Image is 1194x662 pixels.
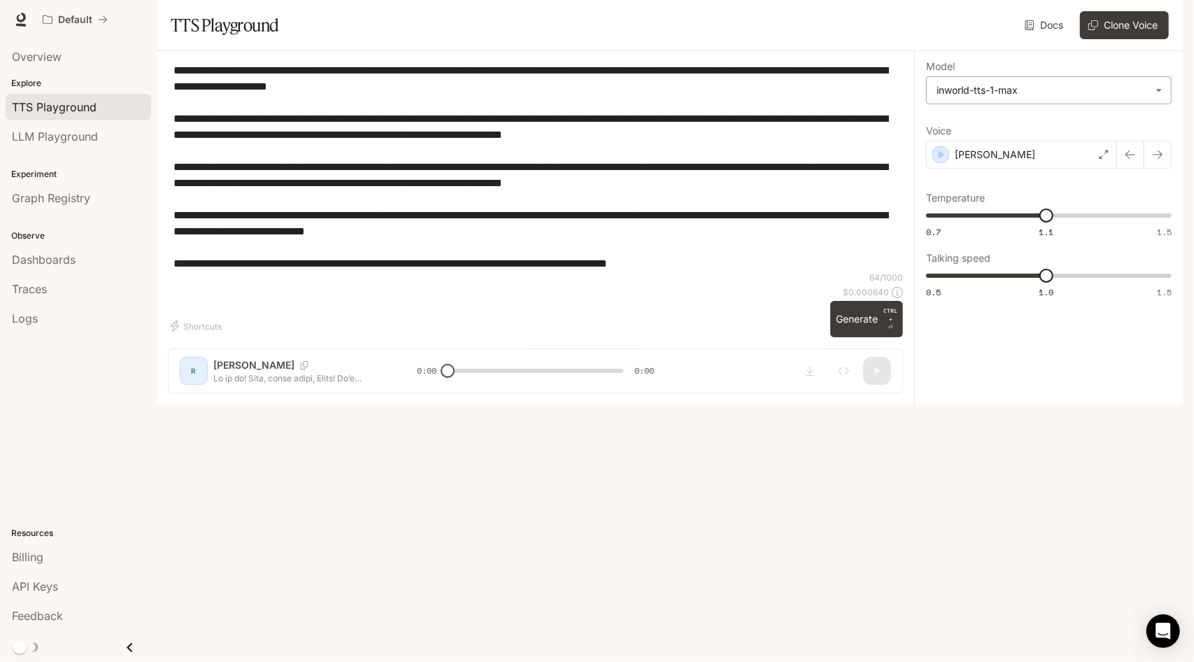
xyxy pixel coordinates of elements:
[926,126,951,136] p: Voice
[171,11,279,39] h1: TTS Playground
[58,14,92,26] p: Default
[883,307,897,323] p: CTRL +
[926,253,990,263] p: Talking speed
[1146,614,1180,648] div: Open Intercom Messenger
[883,307,897,332] p: ⏎
[955,148,1035,162] p: [PERSON_NAME]
[927,77,1171,104] div: inworld-tts-1-max
[926,62,955,71] p: Model
[926,286,941,298] span: 0.5
[168,315,227,337] button: Shortcuts
[1022,11,1069,39] a: Docs
[830,301,903,337] button: GenerateCTRL +⏎
[1039,226,1053,238] span: 1.1
[1039,286,1053,298] span: 1.0
[1080,11,1169,39] button: Clone Voice
[937,83,1149,97] div: inworld-tts-1-max
[36,6,114,34] button: All workspaces
[1157,286,1172,298] span: 1.5
[1157,226,1172,238] span: 1.5
[926,193,985,203] p: Temperature
[926,226,941,238] span: 0.7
